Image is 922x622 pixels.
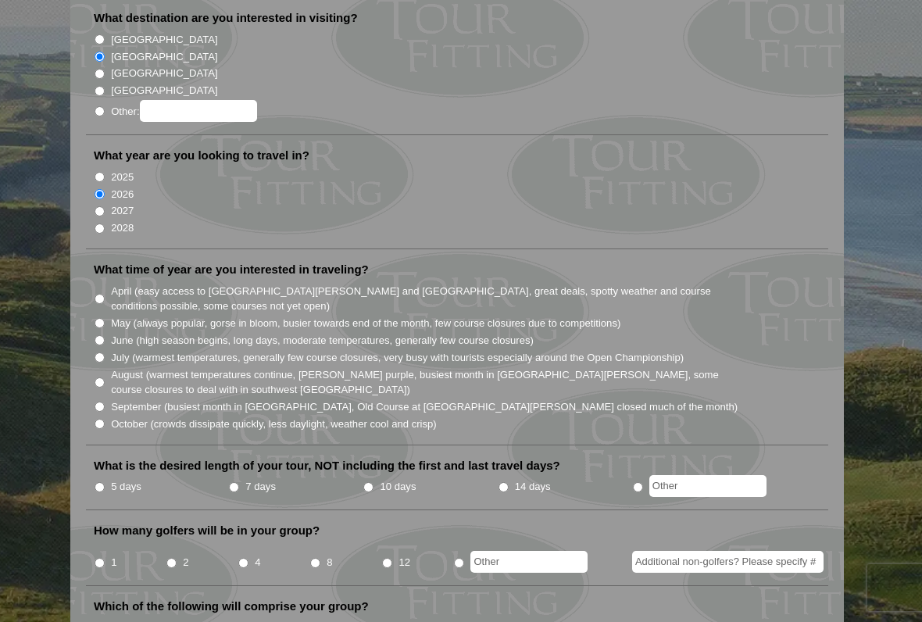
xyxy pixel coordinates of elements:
label: 7 days [245,479,276,495]
label: 8 [327,555,332,570]
label: [GEOGRAPHIC_DATA] [111,83,217,98]
label: 1 [111,555,116,570]
label: August (warmest temperatures continue, [PERSON_NAME] purple, busiest month in [GEOGRAPHIC_DATA][P... [111,367,739,398]
label: April (easy access to [GEOGRAPHIC_DATA][PERSON_NAME] and [GEOGRAPHIC_DATA], great deals, spotty w... [111,284,739,314]
label: Other: [111,100,256,122]
label: 12 [398,555,410,570]
label: 2 [183,555,188,570]
label: July (warmest temperatures, generally few course closures, very busy with tourists especially aro... [111,350,684,366]
label: June (high season begins, long days, moderate temperatures, generally few course closures) [111,333,534,349]
label: How many golfers will be in your group? [94,523,320,538]
label: 10 days [381,479,416,495]
input: Other [470,551,588,573]
label: 5 days [111,479,141,495]
input: Additional non-golfers? Please specify # [632,551,824,573]
input: Other [649,475,767,497]
label: [GEOGRAPHIC_DATA] [111,66,217,81]
label: 4 [255,555,260,570]
label: October (crowds dissipate quickly, less daylight, weather cool and crisp) [111,416,437,432]
label: What time of year are you interested in traveling? [94,262,369,277]
input: Other: [140,100,257,122]
label: Which of the following will comprise your group? [94,599,369,614]
label: [GEOGRAPHIC_DATA] [111,49,217,65]
label: September (busiest month in [GEOGRAPHIC_DATA], Old Course at [GEOGRAPHIC_DATA][PERSON_NAME] close... [111,399,738,415]
label: What year are you looking to travel in? [94,148,309,163]
label: 2026 [111,187,134,202]
label: 2028 [111,220,134,236]
label: 2027 [111,203,134,219]
label: 14 days [515,479,551,495]
label: May (always popular, gorse in bloom, busier towards end of the month, few course closures due to ... [111,316,620,331]
label: [GEOGRAPHIC_DATA] [111,32,217,48]
label: 2025 [111,170,134,185]
label: What destination are you interested in visiting? [94,10,358,26]
label: What is the desired length of your tour, NOT including the first and last travel days? [94,458,560,474]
